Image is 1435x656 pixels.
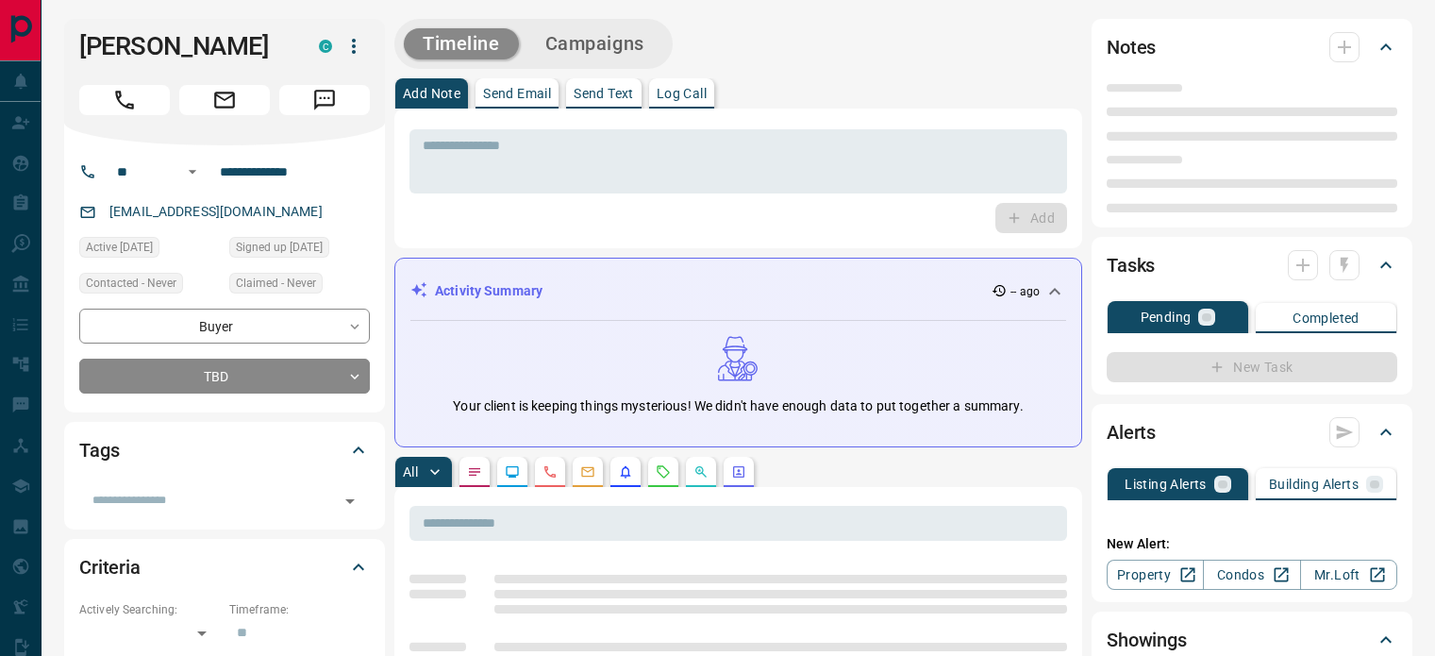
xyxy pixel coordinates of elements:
[1107,32,1156,62] h2: Notes
[1107,417,1156,447] h2: Alerts
[483,87,551,100] p: Send Email
[435,281,542,301] p: Activity Summary
[403,465,418,479] p: All
[79,309,370,344] div: Buyer
[337,488,363,514] button: Open
[656,464,671,479] svg: Requests
[657,87,707,100] p: Log Call
[505,464,520,479] svg: Lead Browsing Activity
[731,464,746,479] svg: Agent Actions
[179,85,270,115] span: Email
[229,601,370,618] p: Timeframe:
[79,552,141,582] h2: Criteria
[181,160,204,183] button: Open
[1141,311,1192,324] p: Pending
[109,204,323,219] a: [EMAIL_ADDRESS][DOMAIN_NAME]
[1107,560,1204,590] a: Property
[79,428,370,473] div: Tags
[1107,25,1397,70] div: Notes
[1293,311,1360,325] p: Completed
[1107,243,1397,288] div: Tasks
[86,274,176,293] span: Contacted - Never
[279,85,370,115] span: Message
[319,40,332,53] div: condos.ca
[79,237,220,263] div: Mon Nov 22 2021
[1107,625,1187,655] h2: Showings
[1010,283,1040,300] p: -- ago
[79,359,370,394] div: TBD
[229,237,370,263] div: Fri Oct 05 2018
[580,464,595,479] svg: Emails
[1125,478,1207,491] p: Listing Alerts
[618,464,633,479] svg: Listing Alerts
[1107,410,1397,455] div: Alerts
[410,274,1066,309] div: Activity Summary-- ago
[453,396,1023,416] p: Your client is keeping things mysterious! We didn't have enough data to put together a summary.
[1203,560,1300,590] a: Condos
[79,545,370,590] div: Criteria
[693,464,709,479] svg: Opportunities
[404,28,519,59] button: Timeline
[403,87,460,100] p: Add Note
[236,274,316,293] span: Claimed - Never
[542,464,558,479] svg: Calls
[1300,560,1397,590] a: Mr.Loft
[79,85,170,115] span: Call
[79,435,119,465] h2: Tags
[1107,534,1397,554] p: New Alert:
[467,464,482,479] svg: Notes
[79,601,220,618] p: Actively Searching:
[79,31,291,61] h1: [PERSON_NAME]
[1107,250,1155,280] h2: Tasks
[574,87,634,100] p: Send Text
[1269,478,1359,491] p: Building Alerts
[86,238,153,257] span: Active [DATE]
[236,238,323,257] span: Signed up [DATE]
[526,28,663,59] button: Campaigns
